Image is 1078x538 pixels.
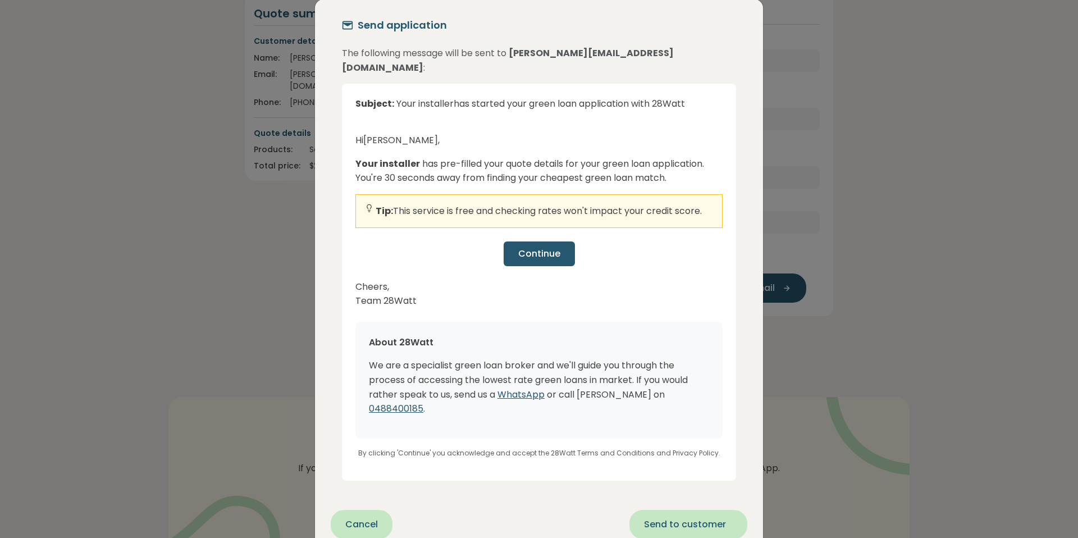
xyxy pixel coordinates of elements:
p: Cheers, Team 28Watt [355,280,723,308]
strong: Tip: [376,204,393,217]
p: By clicking 'Continue' you acknowledge and accept the 28Watt Terms and Conditions and Privacy Pol... [355,439,723,458]
strong: Your installer [355,157,420,170]
div: Your installer has started your green loan application with 28Watt [355,97,723,124]
h5: Send application [358,17,447,33]
p: The following message will be sent to : [342,46,736,75]
span: About 28Watt [369,336,433,349]
a: WhatsApp [497,388,545,401]
a: 0488400185 [369,402,423,415]
span: Continue [518,247,560,261]
button: Continue [504,241,575,266]
p: This service is free and checking rates won't impact your credit score. [376,204,702,218]
p: has pre-filled your quote details for your green loan application. You're 30 seconds away from fi... [355,157,723,185]
p: Hi [PERSON_NAME] , [355,133,723,148]
strong: [PERSON_NAME][EMAIL_ADDRESS][DOMAIN_NAME] [342,47,674,74]
p: We are a specialist green loan broker and we'll guide you through the process of accessing the lo... [369,358,709,416]
span: Send to customer [644,518,726,531]
span: Cancel [345,518,378,531]
strong: Subject: [355,97,394,110]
